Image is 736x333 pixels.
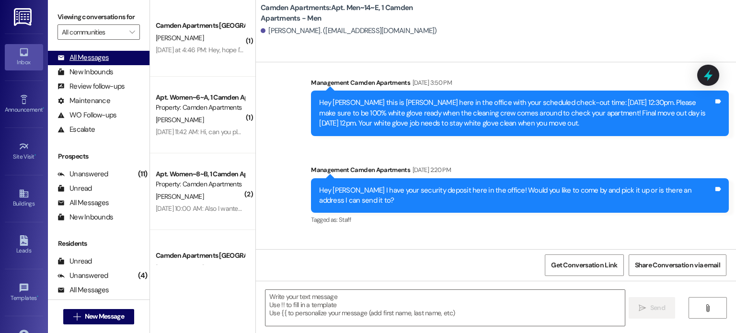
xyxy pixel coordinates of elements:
div: Residents [48,239,149,249]
div: (4) [136,268,149,283]
span: • [43,105,44,112]
div: All Messages [57,53,109,63]
i:  [704,304,711,312]
a: Templates • [5,280,43,306]
div: Apt. Women~6~A, 1 Camden Apartments - Women [156,92,244,103]
i:  [73,313,80,321]
div: Hey [PERSON_NAME] this is [PERSON_NAME] here in the office with your scheduled check-out time: [D... [319,98,713,128]
div: Apt. Women~8~B, 1 Camden Apartments - Women [156,169,244,179]
a: Buildings [5,185,43,211]
div: Unanswered [57,169,108,179]
div: Property: Camden Apartments [156,179,244,189]
div: Camden Apartments [GEOGRAPHIC_DATA] [156,21,244,31]
label: Viewing conversations for [57,10,140,24]
div: New Inbounds [57,67,113,77]
div: Prospects [48,151,149,161]
a: Inbox [5,44,43,70]
b: Camden Apartments: Apt. Men~14~E, 1 Camden Apartments - Men [261,3,452,23]
div: Maintenance [57,96,110,106]
button: Share Conversation via email [629,254,726,276]
div: Review follow-ups [57,81,125,92]
span: Get Conversation Link [551,260,617,270]
div: Management Camden Apartments [311,165,729,178]
i:  [639,304,646,312]
div: Tagged as: [311,213,729,227]
div: All Messages [57,285,109,295]
a: Site Visit • [5,138,43,164]
a: Leads [5,232,43,258]
div: Unread [57,256,92,266]
span: • [34,152,36,159]
span: Send [650,303,665,313]
span: New Message [85,311,124,322]
div: New Inbounds [57,212,113,222]
div: [DATE] 3:50 PM [410,78,452,88]
button: Get Conversation Link [545,254,623,276]
div: [DATE] 11:42 AM: Hi, can you please tell me what day clean checks are [156,127,348,136]
button: Send [629,297,675,319]
input: All communities [62,24,125,40]
div: Property: Camden Apartments [156,103,244,113]
img: ResiDesk Logo [14,8,34,26]
span: [PERSON_NAME] [156,192,204,201]
div: [DATE] 2:20 PM [410,165,451,175]
div: All Messages [57,198,109,208]
i:  [129,28,135,36]
div: Hey [PERSON_NAME] I have your security deposit here in the office! Would you like to come by and ... [319,185,713,206]
div: Unread [57,184,92,194]
span: • [37,293,38,300]
div: WO Follow-ups [57,110,116,120]
div: [PERSON_NAME]. ([EMAIL_ADDRESS][DOMAIN_NAME]) [261,26,437,36]
span: [PERSON_NAME] [156,264,204,272]
div: Management Camden Apartments [311,78,729,91]
div: Escalate [57,125,95,135]
span: Staff [339,216,351,224]
div: Unanswered [57,271,108,281]
span: [PERSON_NAME] [156,115,204,124]
div: (11) [136,167,149,182]
button: New Message [63,309,134,324]
span: Share Conversation via email [635,260,720,270]
span: [PERSON_NAME] [156,34,204,42]
div: Camden Apartments [GEOGRAPHIC_DATA] [156,251,244,261]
